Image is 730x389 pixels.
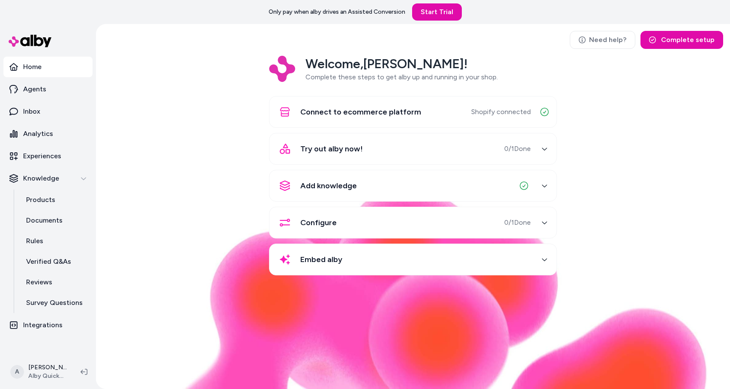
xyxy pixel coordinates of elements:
a: Analytics [3,124,93,144]
button: Configure0/1Done [275,212,551,233]
button: Embed alby [275,249,551,270]
span: 0 / 1 Done [504,144,531,154]
p: Experiences [23,151,61,161]
p: [PERSON_NAME] [28,363,67,372]
a: Agents [3,79,93,100]
a: Experiences [3,146,93,166]
img: alby Logo [9,35,51,47]
span: Embed alby [300,253,342,265]
button: Knowledge [3,168,93,189]
p: Inbox [23,106,40,117]
span: Configure [300,217,337,229]
button: A[PERSON_NAME]Alby QuickStart Store [5,358,74,386]
p: Agents [23,84,46,94]
span: A [10,365,24,379]
a: Start Trial [412,3,462,21]
p: Rules [26,236,43,246]
p: Products [26,195,55,205]
a: Survey Questions [18,293,93,313]
p: Documents [26,215,63,226]
button: Try out alby now!0/1Done [275,139,551,159]
p: Knowledge [23,173,59,184]
button: Complete setup [640,31,723,49]
span: Add knowledge [300,180,357,192]
a: Products [18,190,93,210]
button: Connect to ecommerce platformShopify connected [275,102,551,122]
span: Connect to ecommerce platform [300,106,421,118]
span: Try out alby now! [300,143,363,155]
a: Need help? [570,31,635,49]
h2: Welcome, [PERSON_NAME] ! [305,56,498,72]
a: Documents [18,210,93,231]
p: Analytics [23,129,53,139]
a: Home [3,57,93,77]
span: Alby QuickStart Store [28,372,67,380]
p: Only pay when alby drives an Assisted Conversion [269,8,405,16]
a: Integrations [3,315,93,335]
span: Complete these steps to get alby up and running in your shop. [305,73,498,81]
p: Integrations [23,320,63,330]
span: 0 / 1 Done [504,217,531,228]
a: Reviews [18,272,93,293]
a: Inbox [3,101,93,122]
button: Add knowledge [275,175,551,196]
p: Verified Q&As [26,256,71,267]
span: Shopify connected [471,107,531,117]
p: Reviews [26,277,52,287]
p: Home [23,62,42,72]
a: Verified Q&As [18,251,93,272]
a: Rules [18,231,93,251]
img: Logo [269,56,295,82]
p: Survey Questions [26,298,83,308]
